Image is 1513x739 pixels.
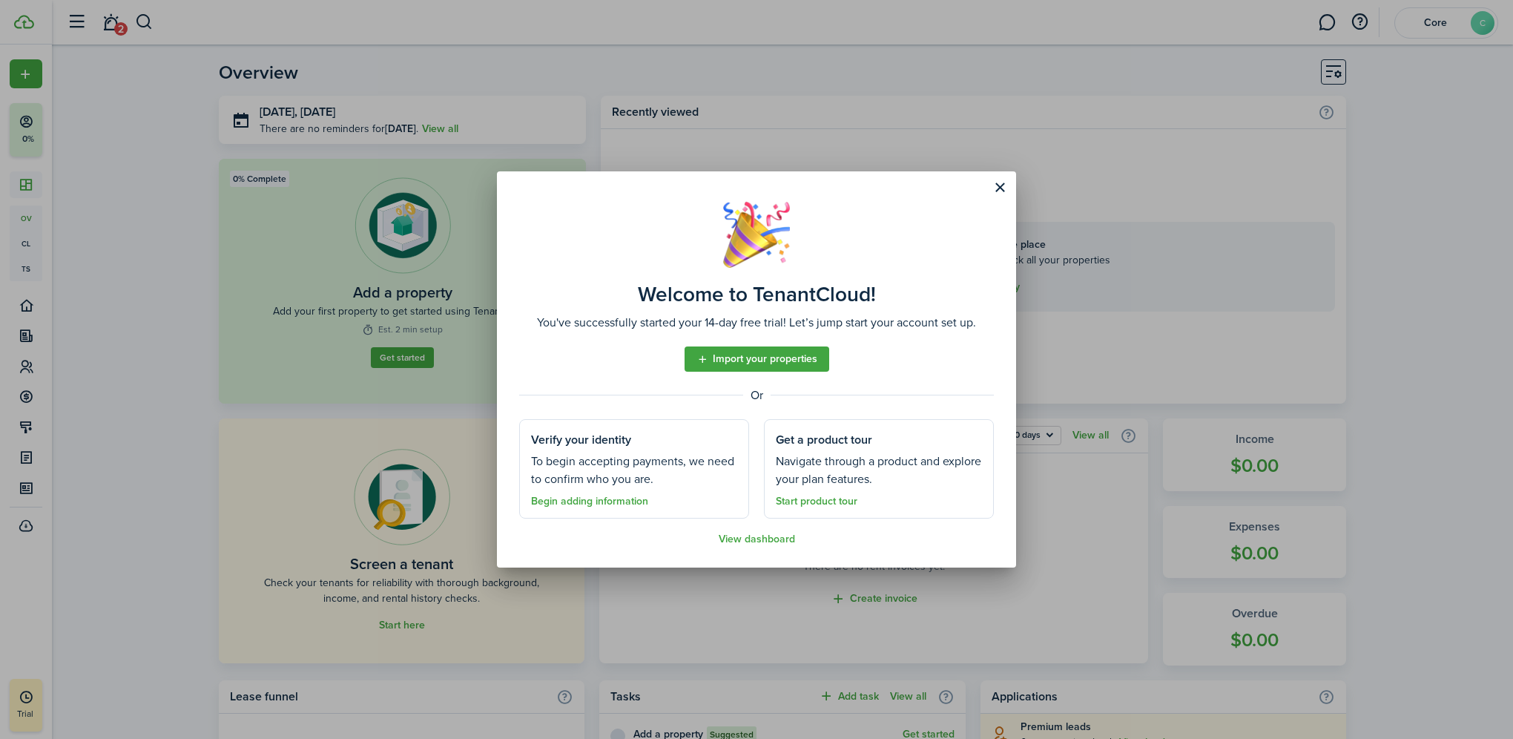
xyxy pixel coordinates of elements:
[987,175,1012,200] button: Close modal
[685,346,829,372] a: Import your properties
[537,314,976,332] assembled-view-description: You've successfully started your 14-day free trial! Let’s jump start your account set up.
[719,533,795,545] a: View dashboard
[531,431,631,449] assembled-view-section-title: Verify your identity
[776,496,857,508] a: Start product tour
[638,283,876,306] assembled-view-title: Welcome to TenantCloud!
[531,496,648,508] a: Begin adding information
[519,387,994,404] assembled-view-separator: Or
[723,201,790,268] img: Well done!
[531,453,737,488] assembled-view-section-description: To begin accepting payments, we need to confirm who you are.
[776,431,872,449] assembled-view-section-title: Get a product tour
[776,453,982,488] assembled-view-section-description: Navigate through a product and explore your plan features.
